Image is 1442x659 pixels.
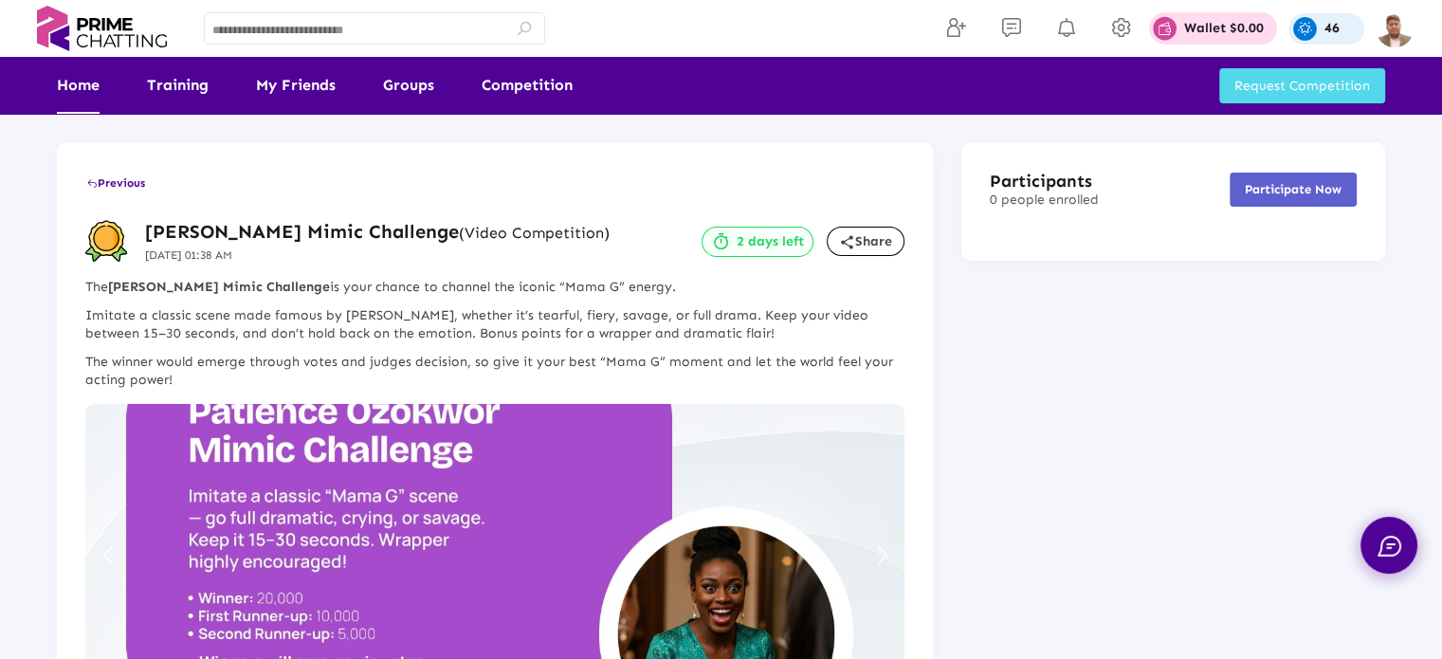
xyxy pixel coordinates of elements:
p: [DATE] 01:38 AM [145,247,610,264]
p: The winner would emerge through votes and judges decision, so give it your best “Mama G” moment a... [85,353,904,390]
a: Competition [482,57,573,114]
h3: [PERSON_NAME] Mimic Challenge [145,219,610,244]
img: timer.svg [711,232,730,251]
p: Wallet $0.00 [1184,22,1264,35]
span: Share [839,233,892,249]
img: img [1376,9,1414,47]
span: 2 days left [737,234,804,249]
small: (Video Competition) [459,224,610,242]
span: Participate Now [1245,182,1342,196]
p: Imitate a classic scene made famous by [PERSON_NAME], whether it’s tearful, fiery, savage, or ful... [85,306,904,343]
mat-icon: share [839,234,855,250]
button: Share [827,227,904,256]
button: Previous [85,166,146,200]
div: Previous slide [95,535,120,577]
img: logo [28,6,175,51]
button: Request Competition [1219,68,1385,103]
p: The is your chance to channel the iconic “Mama G” energy. [85,278,904,297]
div: Next slide [869,535,895,577]
h3: Participants [990,171,1099,192]
strong: [PERSON_NAME] Mimic Challenge [108,279,330,295]
span: Previous [86,176,145,190]
button: Participate Now [1230,173,1357,207]
a: Home [57,57,100,114]
span: Request Competition [1234,78,1370,94]
p: 0 people enrolled [990,192,1099,209]
a: My Friends [256,57,336,114]
a: Groups [383,57,434,114]
a: Training [147,57,209,114]
img: chat.svg [1378,536,1401,557]
p: 46 [1324,22,1340,35]
img: competition-badge.svg [85,220,128,263]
